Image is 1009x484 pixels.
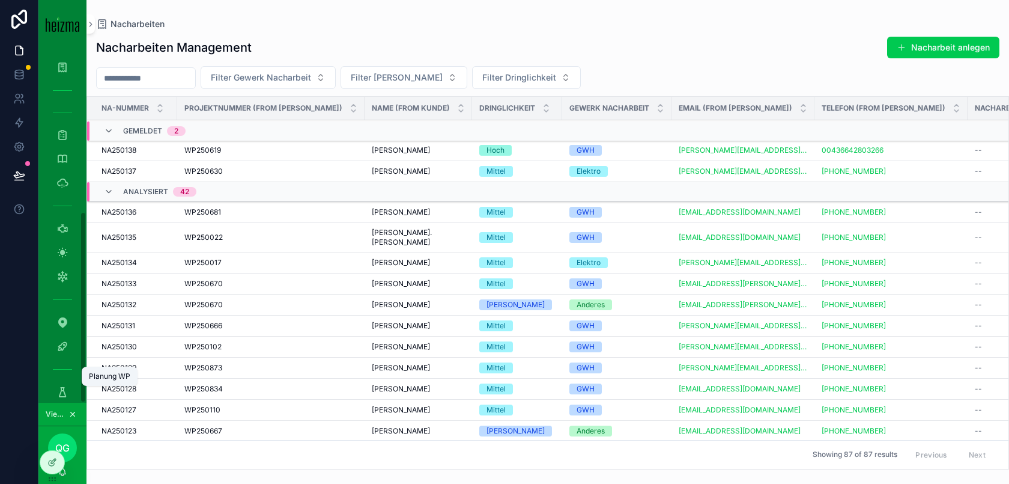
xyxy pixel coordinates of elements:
a: WP250619 [184,146,357,155]
a: [PHONE_NUMBER] [822,321,886,331]
a: Mittel [479,384,555,394]
div: GWH [577,232,595,243]
span: -- [975,363,982,373]
a: GWH [569,278,664,289]
div: Mittel [486,384,506,394]
a: [PHONE_NUMBER] [822,258,960,268]
a: NA250130 [102,342,170,352]
a: Elektro [569,257,664,268]
div: 2 [174,126,178,136]
button: Select Button [341,66,467,89]
div: scrollable content [38,48,86,403]
span: QG [55,441,70,455]
span: -- [975,426,982,436]
a: Mittel [479,363,555,373]
a: Hoch [479,145,555,156]
a: [PERSON_NAME][EMAIL_ADDRESS][PERSON_NAME][DOMAIN_NAME] [679,258,807,268]
span: NA250134 [102,258,137,268]
span: [PERSON_NAME] [372,363,430,373]
span: WP250666 [184,321,222,331]
a: [PHONE_NUMBER] [822,167,886,176]
span: Email (from [PERSON_NAME]) [679,103,792,113]
a: GWH [569,363,664,373]
a: [EMAIL_ADDRESS][DOMAIN_NAME] [679,405,807,415]
a: [PERSON_NAME]. [PERSON_NAME] [372,228,465,247]
a: [PHONE_NUMBER] [822,363,960,373]
span: NA250130 [102,342,137,352]
a: [PHONE_NUMBER] [822,384,886,394]
span: [PERSON_NAME] [372,300,430,310]
span: NA250132 [102,300,136,310]
a: [PHONE_NUMBER] [822,279,960,289]
div: Mittel [486,363,506,373]
a: [PERSON_NAME] [372,426,465,436]
div: GWH [577,145,595,156]
h1: Nacharbeiten Management [96,39,252,56]
a: [PERSON_NAME] [372,300,465,310]
span: -- [975,405,982,415]
span: -- [975,384,982,394]
a: [EMAIL_ADDRESS][DOMAIN_NAME] [679,384,801,394]
a: [PHONE_NUMBER] [822,342,960,352]
span: WP250630 [184,167,223,176]
a: 00436642803266 [822,146,960,155]
span: -- [975,279,982,289]
a: GWH [569,384,664,394]
a: [PHONE_NUMBER] [822,300,886,310]
a: Mittel [479,207,555,218]
span: Nacharbeiten [111,18,165,30]
a: [PHONE_NUMBER] [822,167,960,176]
div: GWH [577,342,595,352]
div: GWH [577,363,595,373]
span: Filter [PERSON_NAME] [351,72,443,84]
a: GWH [569,232,664,243]
span: [PERSON_NAME] [372,405,430,415]
a: [PERSON_NAME] [372,207,465,217]
a: [PHONE_NUMBER] [822,363,886,373]
span: Gewerk Nacharbeit [569,103,649,113]
a: [EMAIL_ADDRESS][DOMAIN_NAME] [679,207,807,217]
span: NA250131 [102,321,135,331]
span: WP250110 [184,405,220,415]
a: [PERSON_NAME][EMAIL_ADDRESS][PERSON_NAME][DOMAIN_NAME] [679,321,807,331]
a: NA250137 [102,167,170,176]
span: [PERSON_NAME] [372,321,430,331]
div: [PERSON_NAME] [486,299,545,310]
span: [PERSON_NAME] [372,207,430,217]
a: [EMAIL_ADDRESS][DOMAIN_NAME] [679,384,807,394]
a: GWH [569,342,664,352]
a: [PERSON_NAME][EMAIL_ADDRESS][PERSON_NAME][DOMAIN_NAME] [679,342,807,352]
span: WP250667 [184,426,222,436]
span: NA250123 [102,426,136,436]
a: [EMAIL_ADDRESS][DOMAIN_NAME] [679,405,801,415]
span: NA250133 [102,279,136,289]
a: WP250670 [184,300,357,310]
span: WP250670 [184,279,223,289]
a: [PHONE_NUMBER] [822,300,960,310]
span: WP250670 [184,300,223,310]
a: NA250128 [102,384,170,394]
a: [PERSON_NAME] [372,405,465,415]
a: [PHONE_NUMBER] [822,279,886,289]
span: -- [975,258,982,268]
a: WP250667 [184,426,357,436]
span: Showing 87 of 87 results [813,450,897,460]
span: NA250129 [102,363,136,373]
a: [PHONE_NUMBER] [822,426,960,436]
div: 42 [180,187,189,197]
div: Planung WP [89,372,130,381]
span: -- [975,342,982,352]
span: Name (from Kunde) [372,103,450,113]
span: -- [975,207,982,217]
span: WP250873 [184,363,222,373]
span: [PERSON_NAME] [372,167,430,176]
span: WP250834 [184,384,223,394]
a: [PERSON_NAME] [479,426,555,437]
a: Mittel [479,232,555,243]
span: -- [975,321,982,331]
a: WP250630 [184,167,357,176]
a: [PERSON_NAME] [372,167,465,176]
div: Mittel [486,278,506,289]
